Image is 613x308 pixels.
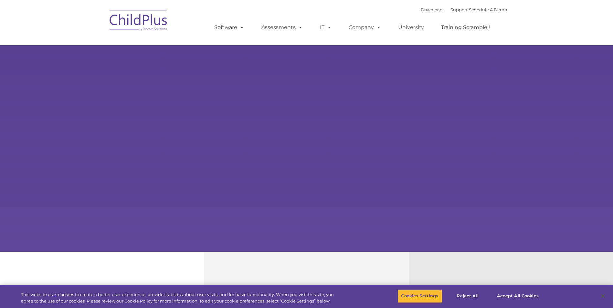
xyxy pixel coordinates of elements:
a: University [392,21,430,34]
a: Company [342,21,387,34]
button: Cookies Settings [397,289,442,303]
a: Training Scramble!! [435,21,496,34]
button: Close [596,289,610,303]
a: Schedule A Demo [469,7,507,12]
font: | [421,7,507,12]
a: Software [208,21,251,34]
a: IT [313,21,338,34]
div: This website uses cookies to create a better user experience, provide statistics about user visit... [21,292,337,304]
a: Support [450,7,468,12]
button: Accept All Cookies [493,289,542,303]
button: Reject All [448,289,488,303]
a: Download [421,7,443,12]
img: ChildPlus by Procare Solutions [106,5,171,37]
a: Assessments [255,21,309,34]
